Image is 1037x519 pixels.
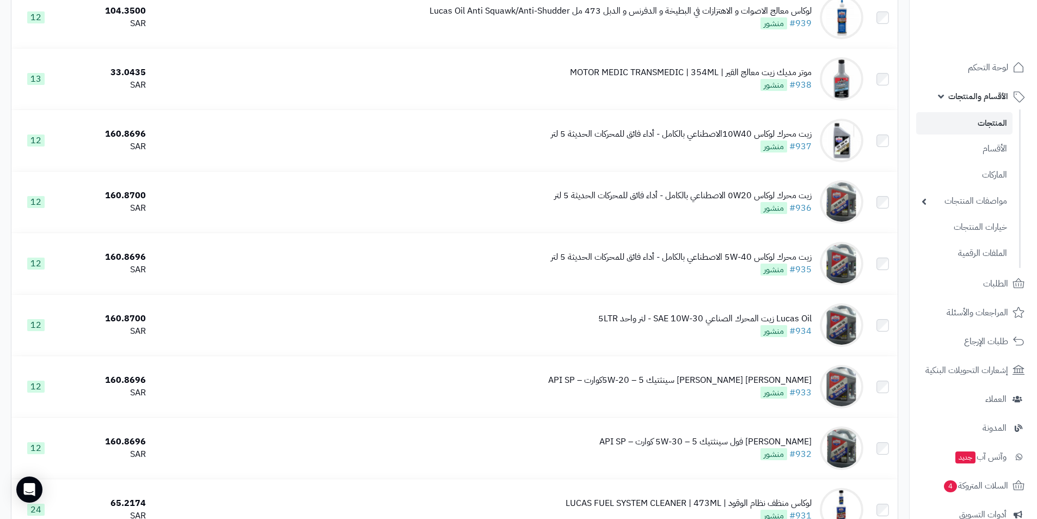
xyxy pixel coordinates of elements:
span: الأقسام والمنتجات [948,89,1008,104]
div: زيت محرك لوكاس 10W40الاصطناعي بالكامل - أداء فائق للمحركات الحديثة 5 لتر [551,128,812,141]
div: SAR [65,79,146,91]
a: وآتس آبجديد [916,444,1030,470]
span: 12 [27,319,45,331]
a: العملاء [916,386,1030,412]
div: 160.8696 [65,374,146,387]
div: 160.8696 [65,436,146,448]
span: 4 [944,480,957,492]
a: #935 [789,263,812,276]
span: طلبات الإرجاع [964,334,1008,349]
a: طلبات الإرجاع [916,328,1030,355]
div: 33.0435 [65,66,146,79]
span: 12 [27,135,45,146]
span: العملاء [985,392,1007,407]
a: خيارات المنتجات [916,216,1013,239]
span: منشور [760,325,787,337]
img: موتر مديك زيت معالج القير | MOTOR MEDIC TRANSMEDIC | 354ML [820,57,863,101]
a: #937 [789,140,812,153]
a: الأقسام [916,137,1013,161]
div: [PERSON_NAME] [PERSON_NAME] سينثتيك 5W‑20 – 5كوارت – API SP [548,374,812,387]
img: زيت لوكاس Lucas فول سينثتيك 5W‑20 – 5كوارت – API SP [820,365,863,408]
span: المراجعات والأسئلة [947,305,1008,320]
span: إشعارات التحويلات البنكية [925,363,1008,378]
div: 160.8696 [65,251,146,264]
img: زيت محرك لوكاس 0W20 الاصطناعي بالكامل - أداء فائق للمحركات الحديثة 5 لتر [820,180,863,224]
span: 24 [27,504,45,516]
div: لوكاس معالج الاصوات و الاهتزازات في البطيخة و الدفرنس و الدبل 473 مل Lucas Oil Anti Squawk/Anti-S... [429,5,812,17]
span: منشور [760,264,787,276]
span: المدونة [983,420,1007,436]
a: لوحة التحكم [916,54,1030,81]
span: وآتس آب [954,449,1007,465]
span: جديد [955,451,975,463]
div: SAR [65,325,146,338]
div: 160.8700 [65,190,146,202]
span: 13 [27,73,45,85]
span: السلات المتروكة [943,478,1008,493]
div: SAR [65,17,146,30]
img: زيت محرك لوكاس 10W40الاصطناعي بالكامل - أداء فائق للمحركات الحديثة 5 لتر [820,119,863,162]
div: SAR [65,264,146,276]
span: منشور [760,17,787,29]
a: #938 [789,78,812,91]
span: الطلبات [983,276,1008,291]
span: منشور [760,79,787,91]
a: مواصفات المنتجات [916,190,1013,213]
div: موتر مديك زيت معالج القير | MOTOR MEDIC TRANSMEDIC | 354ML [570,66,812,79]
img: زيت محرك لوكاس 5W-40 الاصطناعي بالكامل - أداء فائق للمحركات الحديثة 5 لتر [820,242,863,285]
div: Open Intercom Messenger [16,477,42,503]
div: SAR [65,202,146,215]
a: #936 [789,202,812,215]
span: منشور [760,448,787,460]
div: 104.3500 [65,5,146,17]
a: #932 [789,448,812,461]
div: لوكاس منظف نظام الوقود | LUCAS FUEL SYSTEM CLEANER | 473ML [566,497,812,510]
a: الطلبات [916,271,1030,297]
a: الماركات [916,163,1013,187]
span: 12 [27,196,45,208]
div: SAR [65,141,146,153]
img: Lucas Oil زيت المحرك الصناعي SAE 10W-30 - لتر واحد 5LTR [820,303,863,347]
a: إشعارات التحويلات البنكية [916,357,1030,383]
a: #939 [789,17,812,30]
div: زيت محرك لوكاس 0W20 الاصطناعي بالكامل - أداء فائق للمحركات الحديثة 5 لتر [554,190,812,202]
span: 12 [27,11,45,23]
img: logo-2.png [963,29,1027,52]
a: المنتجات [916,112,1013,135]
img: زيت Lucas لوكاس فول سينثتيك 5W‑30 – 5 كوارت – API SP [820,426,863,470]
a: السلات المتروكة4 [916,473,1030,499]
span: 12 [27,258,45,270]
a: #933 [789,386,812,399]
span: لوحة التحكم [968,60,1008,75]
div: 160.8700 [65,313,146,325]
a: الملفات الرقمية [916,242,1013,265]
span: 12 [27,381,45,393]
div: 65.2174 [65,497,146,510]
span: منشور [760,202,787,214]
div: 160.8696 [65,128,146,141]
div: [PERSON_NAME] فول سينثتيك 5W‑30 – 5 كوارت – API SP [599,436,812,448]
span: 12 [27,442,45,454]
div: Lucas Oil زيت المحرك الصناعي SAE 10W-30 - لتر واحد 5LTR [598,313,812,325]
div: SAR [65,387,146,399]
a: #934 [789,325,812,338]
div: SAR [65,448,146,461]
a: المراجعات والأسئلة [916,300,1030,326]
span: منشور [760,141,787,152]
a: المدونة [916,415,1030,441]
div: زيت محرك لوكاس 5W-40 الاصطناعي بالكامل - أداء فائق للمحركات الحديثة 5 لتر [551,251,812,264]
span: منشور [760,387,787,399]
